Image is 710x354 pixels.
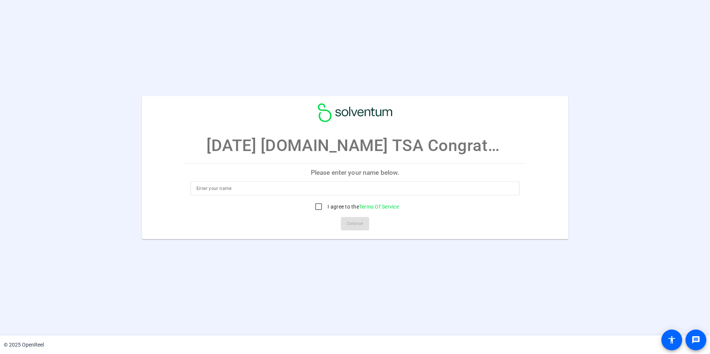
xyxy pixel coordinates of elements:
[206,133,504,158] p: [DATE] [DOMAIN_NAME] TSA Congrats Video
[359,204,399,210] a: Terms Of Service
[691,335,700,344] mat-icon: message
[318,104,392,122] img: company-logo
[196,184,514,193] input: Enter your name
[326,203,399,210] label: I agree to the
[4,341,44,349] div: © 2025 OpenReel
[185,164,525,181] p: Please enter your name below.
[667,335,676,344] mat-icon: accessibility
